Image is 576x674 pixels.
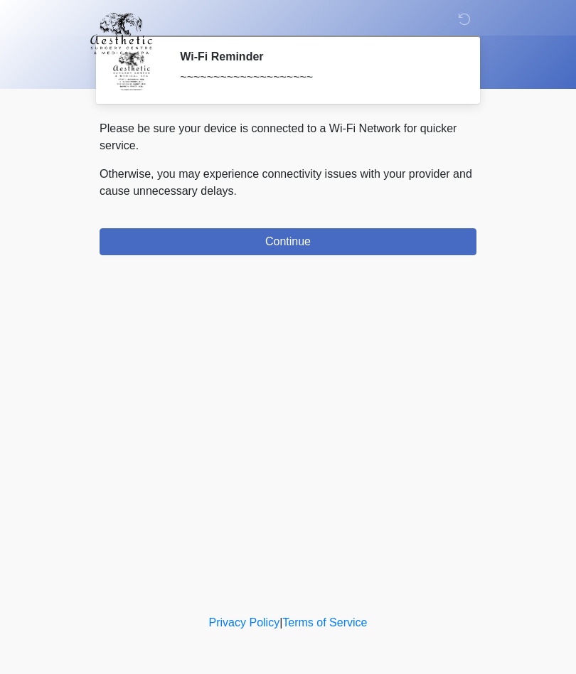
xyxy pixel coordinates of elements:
[100,166,476,200] p: Otherwise, you may experience connectivity issues with your provider and cause unnecessary delays
[209,616,280,628] a: Privacy Policy
[234,185,237,197] span: .
[180,69,455,86] div: ~~~~~~~~~~~~~~~~~~~~
[100,120,476,154] p: Please be sure your device is connected to a Wi-Fi Network for quicker service.
[282,616,367,628] a: Terms of Service
[279,616,282,628] a: |
[85,11,157,56] img: Aesthetic Surgery Centre, PLLC Logo
[100,228,476,255] button: Continue
[110,50,153,92] img: Agent Avatar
